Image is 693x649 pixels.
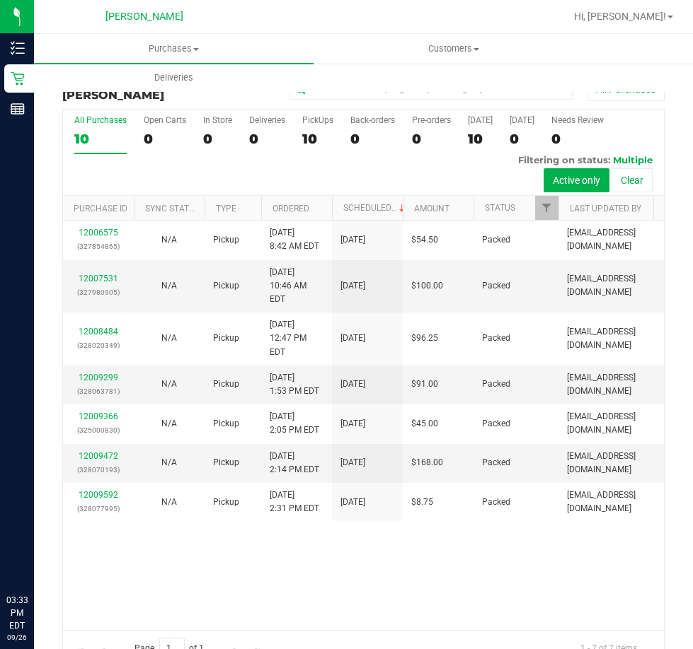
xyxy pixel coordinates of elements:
[314,34,593,64] a: Customers
[79,490,118,500] a: 12009592
[412,131,451,147] div: 0
[482,456,510,469] span: Packed
[74,204,127,214] a: Purchase ID
[482,233,510,247] span: Packed
[544,168,609,192] button: Active only
[71,502,125,515] p: (328077995)
[105,11,183,23] span: [PERSON_NAME]
[302,115,333,125] div: PickUps
[612,168,653,192] button: Clear
[249,115,285,125] div: Deliveries
[482,279,510,293] span: Packed
[411,233,438,247] span: $54.50
[71,423,125,437] p: (325000830)
[412,115,451,125] div: Pre-orders
[79,451,118,461] a: 12009472
[314,42,592,55] span: Customers
[270,266,323,307] span: [DATE] 10:46 AM EDT
[411,417,438,431] span: $45.00
[567,489,692,515] span: [EMAIL_ADDRESS][DOMAIN_NAME]
[411,332,438,345] span: $96.25
[161,497,177,507] span: Not Applicable
[567,450,692,476] span: [EMAIL_ADDRESS][DOMAIN_NAME]
[510,131,534,147] div: 0
[79,274,118,283] a: 12007531
[270,450,319,476] span: [DATE] 2:14 PM EDT
[485,203,515,213] a: Status
[71,385,125,398] p: (328063781)
[144,131,186,147] div: 0
[161,457,177,467] span: Not Applicable
[249,131,285,147] div: 0
[145,204,200,214] a: Sync Status
[340,496,365,509] span: [DATE]
[161,379,177,389] span: Not Applicable
[161,456,177,469] button: N/A
[213,233,239,247] span: Pickup
[135,71,212,84] span: Deliveries
[535,196,559,220] a: Filter
[11,41,25,55] inline-svg: Inventory
[213,332,239,345] span: Pickup
[270,318,323,359] span: [DATE] 12:47 PM EDT
[567,272,692,299] span: [EMAIL_ADDRESS][DOMAIN_NAME]
[482,417,510,431] span: Packed
[34,63,314,93] a: Deliveries
[468,131,493,147] div: 10
[270,371,319,398] span: [DATE] 1:53 PM EDT
[203,131,232,147] div: 0
[213,378,239,391] span: Pickup
[414,204,449,214] a: Amount
[411,378,438,391] span: $91.00
[79,411,118,421] a: 12009366
[213,456,239,469] span: Pickup
[161,235,177,245] span: Not Applicable
[203,115,232,125] div: In Store
[79,327,118,337] a: 12008484
[79,228,118,238] a: 12006575
[567,226,692,253] span: [EMAIL_ADDRESS][DOMAIN_NAME]
[270,226,319,253] span: [DATE] 8:42 AM EDT
[567,410,692,437] span: [EMAIL_ADDRESS][DOMAIN_NAME]
[567,325,692,352] span: [EMAIL_ADDRESS][DOMAIN_NAME]
[213,496,239,509] span: Pickup
[340,378,365,391] span: [DATE]
[340,332,365,345] span: [DATE]
[161,332,177,345] button: N/A
[518,154,610,165] span: Filtering on status:
[273,204,309,214] a: Ordered
[482,332,510,345] span: Packed
[6,632,28,643] p: 09/26
[340,233,365,247] span: [DATE]
[482,378,510,391] span: Packed
[411,456,443,469] span: $168.00
[161,333,177,343] span: Not Applicable
[613,154,653,165] span: Multiple
[144,115,186,125] div: Open Carts
[11,71,25,86] inline-svg: Retail
[574,11,666,22] span: Hi, [PERSON_NAME]!
[34,42,314,55] span: Purchases
[551,115,604,125] div: Needs Review
[343,203,408,213] a: Scheduled
[161,419,177,428] span: Not Applicable
[411,496,433,509] span: $8.75
[350,115,395,125] div: Back-orders
[468,115,493,125] div: [DATE]
[510,115,534,125] div: [DATE]
[71,286,125,299] p: (327980905)
[482,496,510,509] span: Packed
[74,131,127,147] div: 10
[302,131,333,147] div: 10
[213,417,239,431] span: Pickup
[340,456,365,469] span: [DATE]
[270,410,319,437] span: [DATE] 2:05 PM EDT
[161,281,177,291] span: Not Applicable
[71,339,125,352] p: (328020349)
[34,34,314,64] a: Purchases
[161,378,177,391] button: N/A
[71,240,125,253] p: (327854865)
[350,131,395,147] div: 0
[161,233,177,247] button: N/A
[161,417,177,431] button: N/A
